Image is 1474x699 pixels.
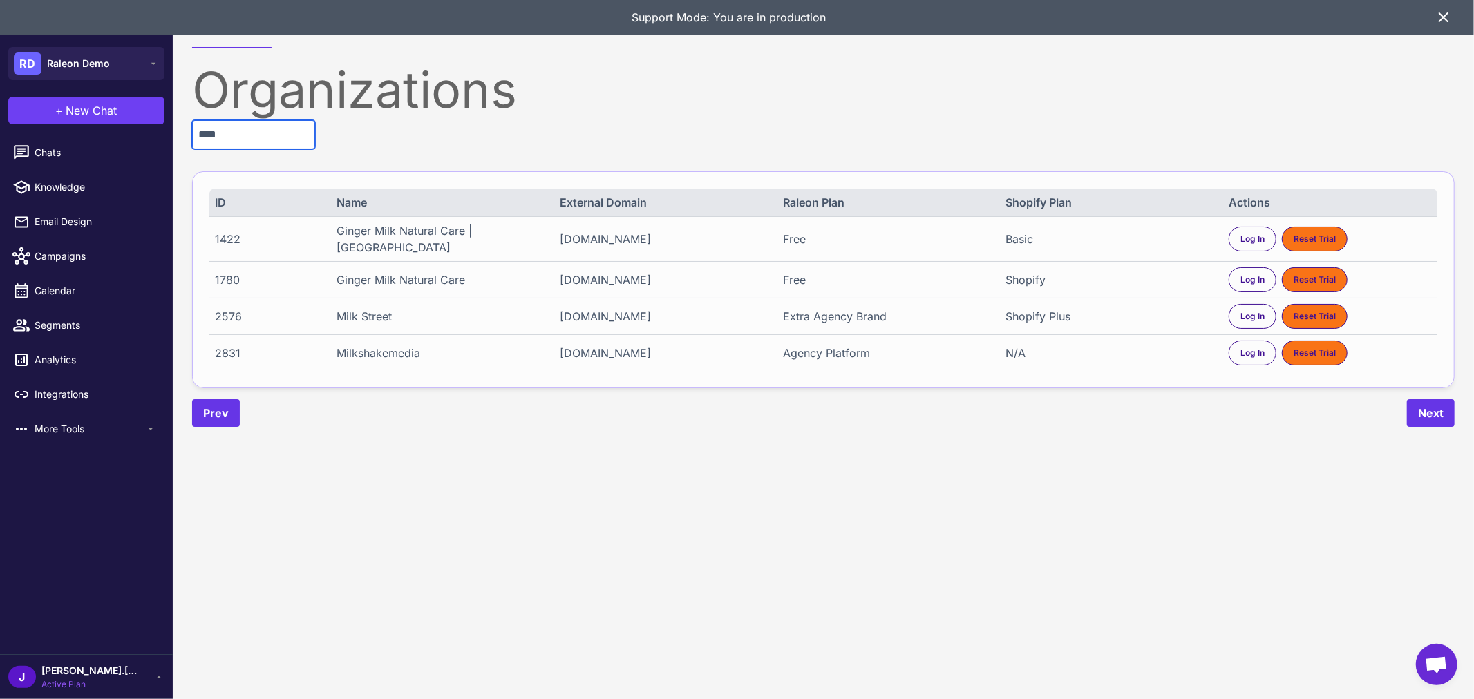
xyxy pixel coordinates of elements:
[41,678,138,691] span: Active Plan
[215,231,316,247] div: 1422
[8,666,36,688] div: J
[6,173,167,202] a: Knowledge
[66,102,117,119] span: New Chat
[1229,194,1432,211] div: Actions
[783,308,986,325] div: Extra Agency Brand
[560,345,763,361] div: [DOMAIN_NAME]
[6,345,167,374] a: Analytics
[35,214,156,229] span: Email Design
[337,194,540,211] div: Name
[6,242,167,271] a: Campaigns
[215,308,316,325] div: 2576
[1006,231,1209,247] div: Basic
[1294,274,1336,286] span: Reset Trial
[192,65,1455,115] div: Organizations
[35,387,156,402] span: Integrations
[6,380,167,409] a: Integrations
[8,47,164,80] button: RDRaleon Demo
[35,145,156,160] span: Chats
[6,276,167,305] a: Calendar
[337,345,540,361] div: Milkshakemedia
[337,222,540,256] div: Ginger Milk Natural Care | [GEOGRAPHIC_DATA]
[35,421,145,437] span: More Tools
[215,194,316,211] div: ID
[560,194,763,211] div: External Domain
[56,102,64,119] span: +
[35,249,156,264] span: Campaigns
[560,308,763,325] div: [DOMAIN_NAME]
[35,180,156,195] span: Knowledge
[1006,194,1209,211] div: Shopify Plan
[783,231,986,247] div: Free
[1006,345,1209,361] div: N/A
[1294,233,1336,245] span: Reset Trial
[1006,308,1209,325] div: Shopify Plus
[8,97,164,124] button: +New Chat
[337,271,540,288] div: Ginger Milk Natural Care
[1006,271,1209,288] div: Shopify
[1416,644,1457,685] div: Open chat
[1240,347,1265,359] span: Log In
[783,194,986,211] div: Raleon Plan
[337,308,540,325] div: Milk Street
[560,231,763,247] div: [DOMAIN_NAME]
[1240,310,1265,323] span: Log In
[14,52,41,75] div: RD
[35,318,156,333] span: Segments
[1240,233,1265,245] span: Log In
[41,663,138,678] span: [PERSON_NAME].[PERSON_NAME]
[1294,347,1336,359] span: Reset Trial
[783,345,986,361] div: Agency Platform
[47,56,110,71] span: Raleon Demo
[1240,274,1265,286] span: Log In
[560,271,763,288] div: [DOMAIN_NAME]
[215,271,316,288] div: 1780
[1407,399,1455,427] button: Next
[6,311,167,340] a: Segments
[1294,310,1336,323] span: Reset Trial
[35,352,156,367] span: Analytics
[215,345,316,361] div: 2831
[783,271,986,288] div: Free
[6,138,167,167] a: Chats
[192,399,240,427] button: Prev
[6,207,167,236] a: Email Design
[35,283,156,298] span: Calendar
